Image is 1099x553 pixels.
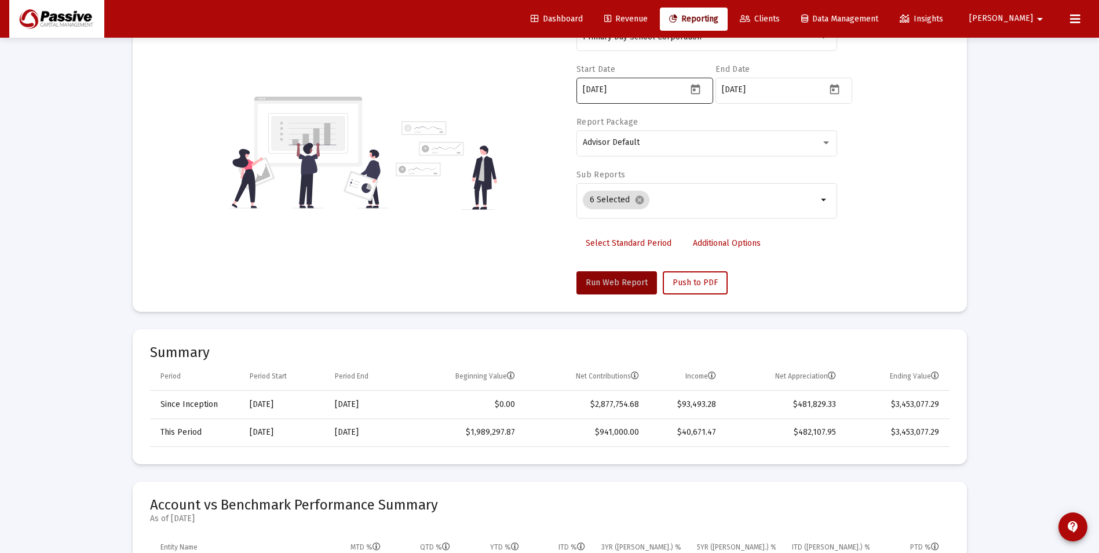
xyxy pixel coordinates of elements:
input: Select a date [722,85,826,94]
div: Period End [335,372,368,381]
label: Start Date [576,64,615,74]
div: Net Contributions [576,372,639,381]
span: Dashboard [531,14,583,24]
img: reporting [229,95,389,210]
td: $1,989,297.87 [407,419,523,446]
div: Net Appreciation [775,372,836,381]
td: Column Beginning Value [407,363,523,391]
td: Column Net Contributions [523,363,647,391]
span: Insights [900,14,943,24]
td: Column Net Appreciation [724,363,844,391]
mat-icon: arrow_drop_down [1033,8,1047,31]
td: $3,453,077.29 [844,419,949,446]
div: MTD % [350,543,381,552]
div: 3YR ([PERSON_NAME].) % [601,543,681,552]
td: Column Period Start [242,363,327,391]
div: [DATE] [250,427,319,438]
span: [PERSON_NAME] [969,14,1033,24]
mat-icon: arrow_drop_down [817,193,831,207]
td: Column Income [647,363,724,391]
td: Since Inception [150,391,242,419]
mat-card-title: Summary [150,347,950,358]
div: ITD % [558,543,585,552]
td: Column Period End [327,363,407,391]
button: Push to PDF [663,271,728,294]
td: $482,107.95 [724,419,844,446]
td: Column Ending Value [844,363,949,391]
button: [PERSON_NAME] [955,7,1061,30]
a: Data Management [792,8,888,31]
td: This Period [150,419,242,446]
label: End Date [715,64,750,74]
a: Reporting [660,8,728,31]
div: Period [160,372,181,381]
div: QTD % [420,543,450,552]
img: reporting-alt [396,121,497,210]
div: PTD % [910,543,939,552]
span: Clients [740,14,780,24]
a: Clients [731,8,789,31]
a: Dashboard [521,8,592,31]
td: $40,671.47 [647,419,724,446]
td: $0.00 [407,391,523,419]
div: [DATE] [250,399,319,410]
td: $941,000.00 [523,419,647,446]
div: Ending Value [890,372,939,381]
td: $2,877,754.68 [523,391,647,419]
label: Report Package [576,117,638,127]
mat-card-subtitle: As of [DATE] [150,513,438,525]
button: Run Web Report [576,271,657,294]
div: YTD % [490,543,519,552]
button: Open calendar [687,81,704,97]
div: [DATE] [335,427,399,438]
div: ITD ([PERSON_NAME].) % [792,543,870,552]
div: Income [685,372,716,381]
img: Dashboard [18,8,96,31]
span: Advisor Default [583,137,640,147]
td: $481,829.33 [724,391,844,419]
div: Beginning Value [455,372,515,381]
mat-chip-list: Selection [583,188,817,212]
label: Sub Reports [576,170,625,180]
span: Select Standard Period [586,238,671,248]
mat-icon: cancel [634,195,645,205]
span: Push to PDF [673,278,718,288]
span: Reporting [669,14,718,24]
div: Period Start [250,372,287,381]
mat-icon: contact_support [1066,520,1080,534]
span: Revenue [604,14,648,24]
div: 5YR ([PERSON_NAME].) % [697,543,776,552]
span: Data Management [801,14,878,24]
div: [DATE] [335,399,399,410]
td: Column Period [150,363,242,391]
mat-chip: 6 Selected [583,191,649,209]
span: Run Web Report [586,278,648,288]
td: $93,493.28 [647,391,724,419]
a: Revenue [595,8,657,31]
span: Additional Options [693,238,761,248]
td: $3,453,077.29 [844,391,949,419]
div: Data grid [150,363,950,447]
span: Account vs Benchmark Performance Summary [150,497,438,513]
div: Entity Name [160,543,198,552]
a: Insights [890,8,952,31]
button: Open calendar [826,81,843,97]
input: Select a date [583,85,687,94]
